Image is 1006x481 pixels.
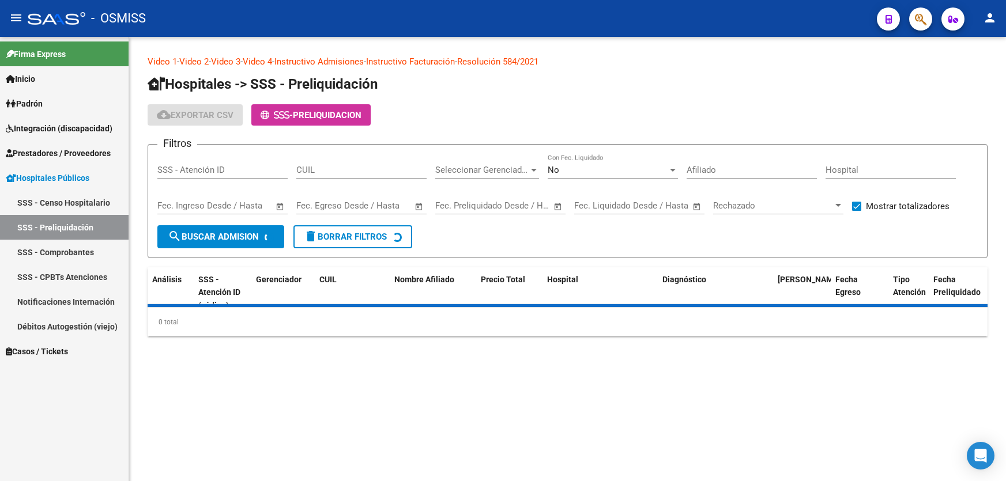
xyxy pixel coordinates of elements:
[251,104,371,126] button: -PRELIQUIDACION
[835,275,861,297] span: Fecha Egreso
[929,267,986,318] datatable-header-cell: Fecha Preliquidado
[773,267,831,318] datatable-header-cell: Fecha Ingreso
[967,442,994,469] div: Open Intercom Messenger
[6,122,112,135] span: Integración (discapacidad)
[476,267,542,318] datatable-header-cell: Precio Total
[933,275,981,297] span: Fecha Preliquidado
[211,56,240,67] a: Video 3
[6,345,68,358] span: Casos / Tickets
[778,275,840,284] span: [PERSON_NAME]
[435,200,482,211] input: Fecha inicio
[304,229,318,243] mat-icon: delete
[6,73,35,85] span: Inicio
[274,56,364,67] a: Instructivo Admisiones
[394,275,454,284] span: Nombre Afiliado
[293,225,412,248] button: Borrar Filtros
[296,200,343,211] input: Fecha inicio
[152,275,182,284] span: Análisis
[304,232,387,242] span: Borrar Filtros
[157,135,197,152] h3: Filtros
[157,200,204,211] input: Fecha inicio
[552,200,565,213] button: Open calendar
[548,165,559,175] span: No
[658,267,773,318] datatable-header-cell: Diagnóstico
[251,267,315,318] datatable-header-cell: Gerenciador
[179,56,209,67] a: Video 2
[261,110,293,120] span: -
[866,199,950,213] span: Mostrar totalizadores
[6,48,66,60] span: Firma Express
[831,267,888,318] datatable-header-cell: Fecha Egreso
[274,200,287,213] button: Open calendar
[198,275,240,310] span: SSS - Atención ID (código)
[319,275,337,284] span: CUIL
[194,267,251,318] datatable-header-cell: SSS - Atención ID (código)
[293,110,361,120] span: PRELIQUIDACION
[148,55,988,68] p: - - - - - -
[148,104,243,126] button: Exportar CSV
[888,267,929,318] datatable-header-cell: Tipo Atención
[91,6,146,31] span: - OSMISS
[157,110,233,120] span: Exportar CSV
[691,200,704,213] button: Open calendar
[148,76,378,92] span: Hospitales -> SSS - Preliquidación
[148,267,194,318] datatable-header-cell: Análisis
[6,172,89,184] span: Hospitales Públicos
[168,229,182,243] mat-icon: search
[148,56,177,67] a: Video 1
[542,267,658,318] datatable-header-cell: Hospital
[157,225,284,248] button: Buscar admision
[713,200,833,211] span: Rechazado
[983,11,997,25] mat-icon: person
[148,308,988,336] div: 0 total
[413,200,426,213] button: Open calendar
[366,56,455,67] a: Instructivo Facturación
[457,56,538,67] a: Resolución 584/2021
[574,200,621,211] input: Fecha inicio
[315,267,390,318] datatable-header-cell: CUIL
[6,97,43,110] span: Padrón
[390,267,476,318] datatable-header-cell: Nombre Afiliado
[243,56,272,67] a: Video 4
[435,165,529,175] span: Seleccionar Gerenciador
[9,11,23,25] mat-icon: menu
[893,275,926,297] span: Tipo Atención
[353,200,409,211] input: Fecha fin
[631,200,687,211] input: Fecha fin
[157,108,171,122] mat-icon: cloud_download
[481,275,525,284] span: Precio Total
[662,275,706,284] span: Diagnóstico
[6,147,111,160] span: Prestadores / Proveedores
[547,275,578,284] span: Hospital
[168,232,259,242] span: Buscar admision
[256,275,302,284] span: Gerenciador
[492,200,548,211] input: Fecha fin
[214,200,270,211] input: Fecha fin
